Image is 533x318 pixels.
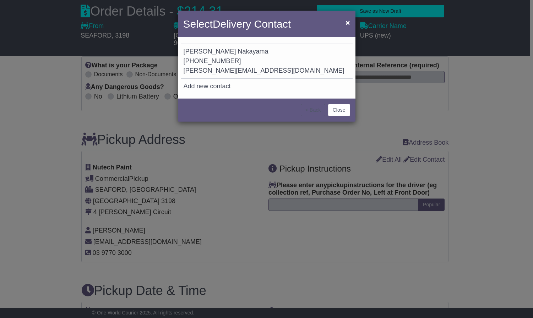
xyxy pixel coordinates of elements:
button: < Back [301,104,325,116]
span: [PERSON_NAME][EMAIL_ADDRESS][DOMAIN_NAME] [184,67,344,74]
button: Close [328,104,350,116]
span: × [346,18,350,27]
span: Delivery [213,18,251,30]
span: Nakayama [238,48,268,55]
span: [PHONE_NUMBER] [184,57,241,65]
button: Close [342,15,353,30]
span: [PERSON_NAME] [184,48,236,55]
span: Contact [254,18,291,30]
span: Add new contact [184,83,231,90]
h4: Select [183,16,291,32]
